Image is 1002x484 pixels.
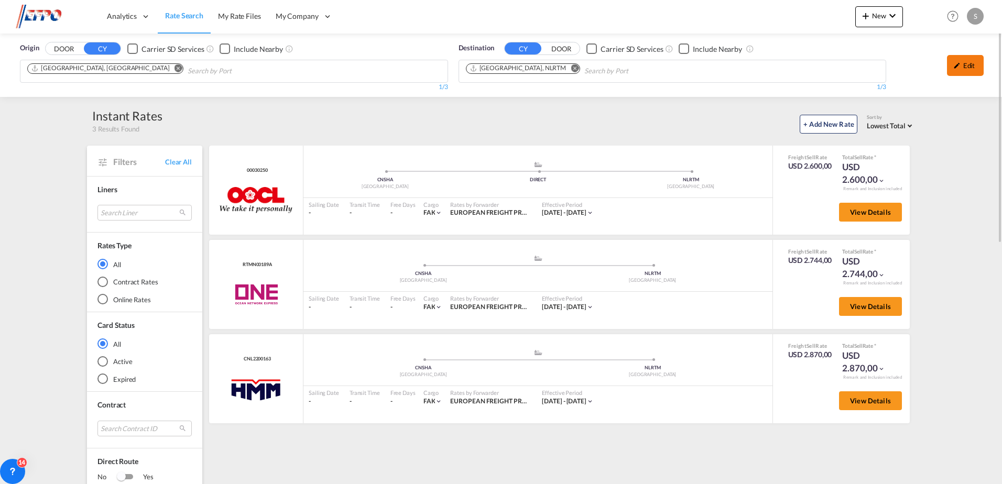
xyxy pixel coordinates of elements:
[309,183,462,190] div: [GEOGRAPHIC_DATA]
[450,294,531,302] div: Rates by Forwarder
[167,64,183,74] button: Remove
[188,63,287,80] input: Search by Port
[850,208,891,216] span: View Details
[309,294,339,302] div: Sailing Date
[423,389,443,397] div: Cargo
[228,376,284,402] img: HMM
[967,8,984,25] div: S
[842,349,895,375] div: USD 2.870,00
[435,209,442,216] md-icon: icon-chevron-down
[309,371,538,378] div: [GEOGRAPHIC_DATA]
[850,302,891,311] span: View Details
[505,42,541,54] button: CY
[223,281,289,307] img: ONE
[842,248,895,255] div: Total Rate
[92,107,162,124] div: Instant Rates
[850,397,891,405] span: View Details
[240,261,272,268] div: Contract / Rate Agreement / Tariff / Spot Pricing Reference Number: RTMN00189A
[842,342,895,349] div: Total Rate
[944,7,967,26] div: Help
[97,259,192,269] md-radio-button: All
[788,153,832,161] div: Freight Rate
[309,208,339,217] div: -
[450,303,576,311] span: EUROPEAN FREIGHT PROCUREMENT ORG
[953,62,961,69] md-icon: icon-pencil
[309,177,462,183] div: CNSHA
[244,167,267,174] div: Contract / Rate Agreement / Tariff / Spot Pricing Reference Number: 00030250
[133,472,154,482] span: Yes
[878,365,885,372] md-icon: icon-chevron-down
[97,400,126,409] span: Contract
[665,45,673,53] md-icon: Unchecked: Search for CY (Container Yard) services for all selected carriers.Checked : Search for...
[97,456,192,472] span: Direct Route
[84,42,121,54] button: CY
[584,63,684,80] input: Search by Port
[423,201,443,208] div: Cargo
[127,43,204,54] md-checkbox: Checkbox No Ink
[165,157,192,167] span: Clear All
[538,365,768,371] div: NLRTM
[206,45,214,53] md-icon: Unchecked: Search for CY (Container Yard) services for all selected carriers.Checked : Search for...
[886,9,899,22] md-icon: icon-chevron-down
[854,343,863,349] span: Sell
[538,270,768,277] div: NLRTM
[873,343,876,349] span: Subject to Remarks
[459,83,887,92] div: 1/3
[309,303,339,312] div: -
[97,185,117,194] span: Liners
[97,294,192,305] md-radio-button: Online Rates
[532,162,544,167] md-icon: assets/icons/custom/ship-fill.svg
[693,44,742,54] div: Include Nearby
[586,209,594,216] md-icon: icon-chevron-down
[165,11,203,20] span: Rate Search
[586,43,663,54] md-checkbox: Checkbox No Ink
[807,248,815,255] span: Sell
[878,271,885,279] md-icon: icon-chevron-down
[423,208,435,216] span: FAK
[97,320,135,331] div: Card Status
[542,389,594,397] div: Effective Period
[788,248,832,255] div: Freight Rate
[842,153,895,161] div: Total Rate
[435,398,442,405] md-icon: icon-chevron-down
[46,43,82,55] button: DOOR
[867,122,906,130] span: Lowest Total
[241,356,271,362] span: CNL2200163
[92,124,139,134] span: 3 Results Found
[542,208,586,217] div: 18 Aug 2025 - 22 Aug 2025
[423,294,443,302] div: Cargo
[285,45,293,53] md-icon: Unchecked: Ignores neighbouring ports when fetching rates.Checked : Includes neighbouring ports w...
[20,83,448,92] div: 1/3
[532,256,544,261] md-icon: assets/icons/custom/ship-fill.svg
[350,294,380,302] div: Transit Time
[788,349,832,360] div: USD 2.870,00
[309,270,538,277] div: CNSHA
[20,43,39,53] span: Origin
[390,389,416,397] div: Free Days
[309,397,339,406] div: -
[538,371,768,378] div: [GEOGRAPHIC_DATA]
[97,338,192,349] md-radio-button: All
[390,294,416,302] div: Free Days
[97,240,132,251] div: Rates Type
[220,43,283,54] md-checkbox: Checkbox No Ink
[97,472,117,482] span: No
[390,397,393,406] div: -
[788,255,832,266] div: USD 2.744,00
[107,11,137,21] span: Analytics
[842,255,895,280] div: USD 2.744,00
[450,397,576,405] span: EUROPEAN FREIGHT PROCUREMENT ORG
[855,6,903,27] button: icon-plus 400-fgNewicon-chevron-down
[839,297,902,316] button: View Details
[350,389,380,397] div: Transit Time
[542,303,586,311] span: [DATE] - [DATE]
[450,201,531,208] div: Rates by Forwarder
[450,303,531,312] div: EUROPEAN FREIGHT PROCUREMENT ORG
[835,186,910,192] div: Remark and Inclusion included
[542,208,586,216] span: [DATE] - [DATE]
[586,398,594,405] md-icon: icon-chevron-down
[450,208,576,216] span: EUROPEAN FREIGHT PROCUREMENT ORG
[859,12,899,20] span: New
[450,397,531,406] div: EUROPEAN FREIGHT PROCUREMENT ORG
